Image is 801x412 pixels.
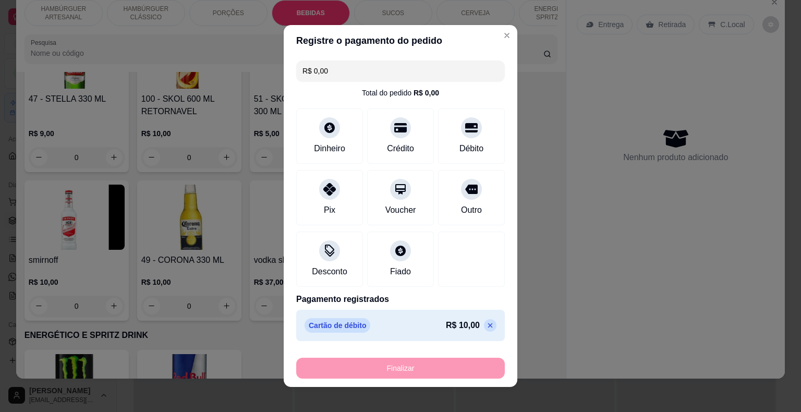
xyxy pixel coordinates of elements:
[414,88,439,98] div: R$ 0,00
[387,142,414,155] div: Crédito
[362,88,439,98] div: Total do pedido
[446,319,480,332] p: R$ 10,00
[284,25,517,56] header: Registre o pagamento do pedido
[305,318,370,333] p: Cartão de débito
[324,204,335,216] div: Pix
[459,142,483,155] div: Débito
[302,60,499,81] input: Ex.: hambúrguer de cordeiro
[499,27,515,44] button: Close
[296,293,505,306] p: Pagamento registrados
[461,204,482,216] div: Outro
[312,265,347,278] div: Desconto
[314,142,345,155] div: Dinheiro
[390,265,411,278] div: Fiado
[385,204,416,216] div: Voucher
